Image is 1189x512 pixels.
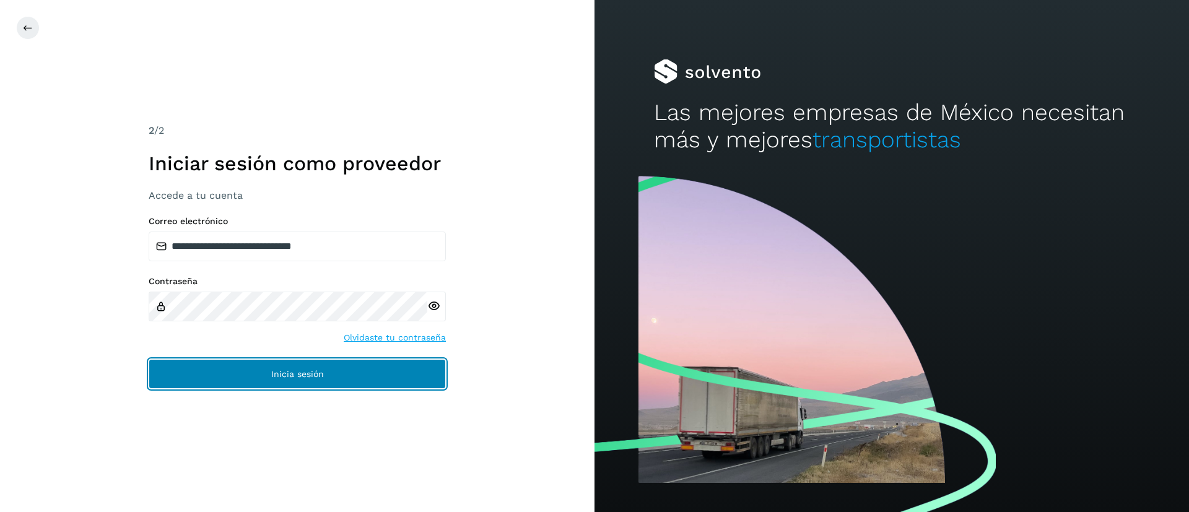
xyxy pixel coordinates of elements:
[149,124,154,136] span: 2
[271,370,324,378] span: Inicia sesión
[149,152,446,175] h1: Iniciar sesión como proveedor
[149,276,446,287] label: Contraseña
[344,331,446,344] a: Olvidaste tu contraseña
[149,189,446,201] h3: Accede a tu cuenta
[149,216,446,227] label: Correo electrónico
[149,359,446,389] button: Inicia sesión
[654,99,1130,154] h2: Las mejores empresas de México necesitan más y mejores
[149,123,446,138] div: /2
[812,126,961,153] span: transportistas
